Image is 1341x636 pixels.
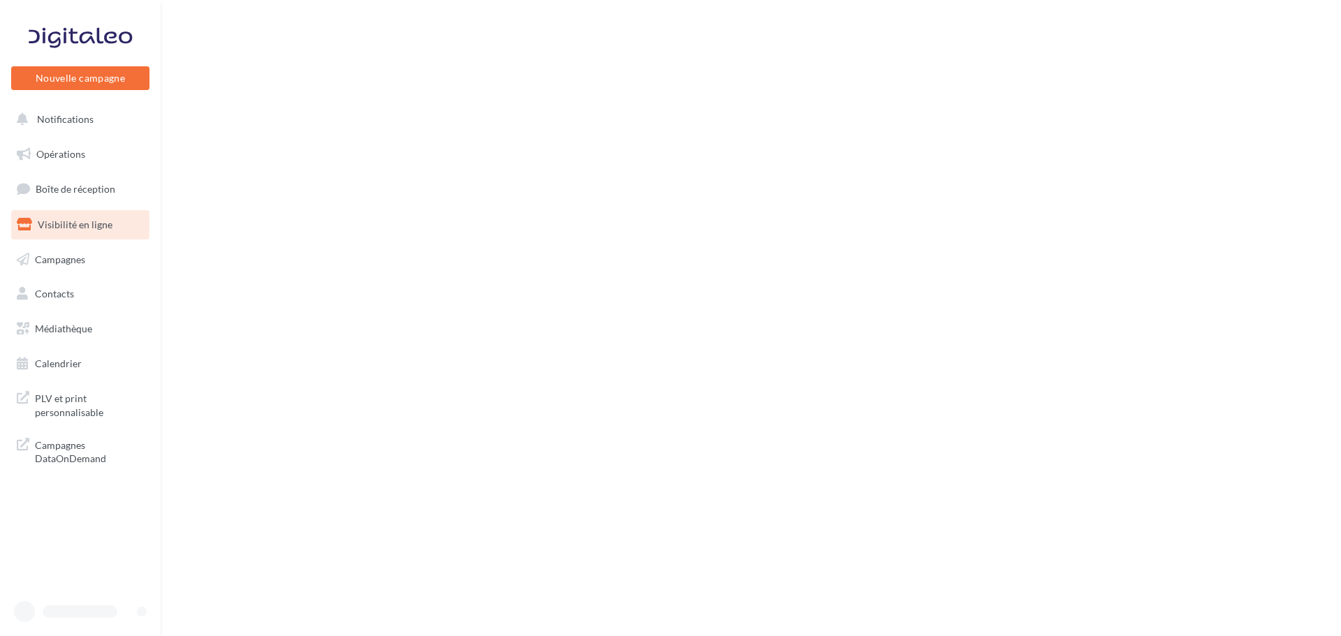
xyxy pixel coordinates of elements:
span: Notifications [37,113,94,125]
button: Notifications [8,105,147,134]
a: Boîte de réception [8,174,152,204]
a: Campagnes DataOnDemand [8,430,152,471]
a: Visibilité en ligne [8,210,152,239]
span: Médiathèque [35,323,92,334]
span: Contacts [35,288,74,299]
a: Médiathèque [8,314,152,343]
button: Nouvelle campagne [11,66,149,90]
span: Campagnes DataOnDemand [35,436,144,466]
a: Opérations [8,140,152,169]
span: Boîte de réception [36,183,115,195]
a: PLV et print personnalisable [8,383,152,424]
span: Visibilité en ligne [38,219,112,230]
a: Contacts [8,279,152,309]
span: Campagnes [35,253,85,265]
span: Opérations [36,148,85,160]
span: Calendrier [35,357,82,369]
a: Campagnes [8,245,152,274]
span: PLV et print personnalisable [35,389,144,419]
a: Calendrier [8,349,152,378]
